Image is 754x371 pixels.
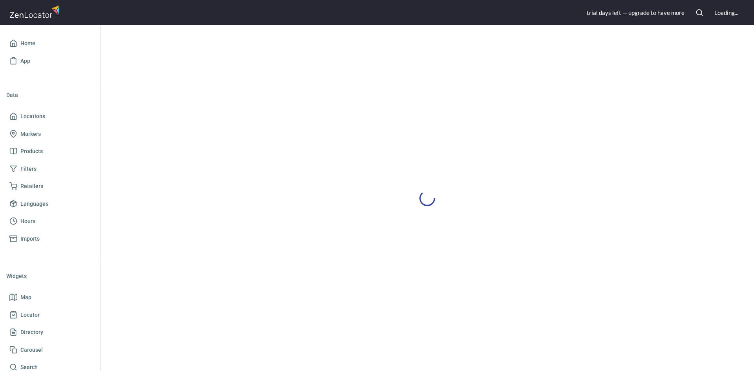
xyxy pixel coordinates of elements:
span: Directory [20,327,43,337]
a: Locator [6,306,94,324]
a: Languages [6,195,94,213]
span: Imports [20,234,40,244]
div: trial day s left — upgrade to have more [587,9,684,17]
span: Markers [20,129,41,139]
a: Directory [6,323,94,341]
span: App [20,56,30,66]
span: Locator [20,310,40,320]
a: Products [6,143,94,160]
a: Filters [6,160,94,178]
span: Hours [20,216,35,226]
a: Imports [6,230,94,248]
li: Data [6,86,94,104]
span: Carousel [20,345,43,355]
a: Hours [6,212,94,230]
a: Retailers [6,177,94,195]
span: Languages [20,199,48,209]
img: zenlocator [9,3,62,20]
a: Locations [6,108,94,125]
span: Retailers [20,181,43,191]
span: Filters [20,164,37,174]
span: Products [20,146,43,156]
li: Widgets [6,267,94,285]
div: Loading... [714,9,738,17]
span: Locations [20,111,45,121]
span: Home [20,38,35,48]
a: Map [6,289,94,306]
a: App [6,52,94,70]
span: Map [20,292,31,302]
a: Carousel [6,341,94,359]
a: Markers [6,125,94,143]
a: Home [6,35,94,52]
button: Search [691,4,708,21]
